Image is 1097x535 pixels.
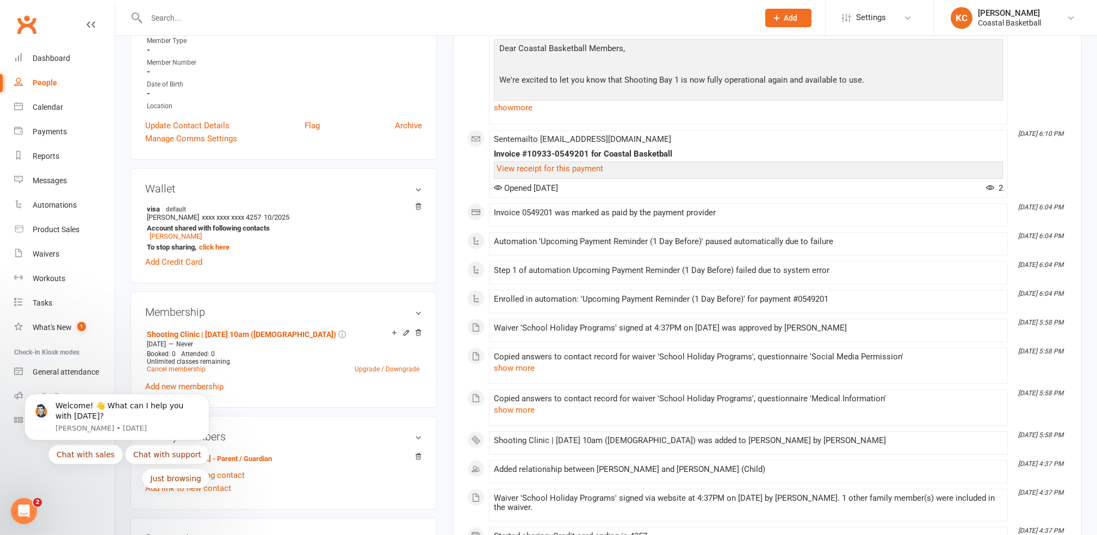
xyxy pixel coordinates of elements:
div: Copied answers to contact record for waiver 'School Holiday Programs', questionnaire 'Medical Inf... [494,394,1003,403]
div: Waiver 'School Holiday Programs' signed at 4:37PM on [DATE] was approved by [PERSON_NAME] [494,324,1003,333]
div: Automation 'Upcoming Payment Reminder (1 Day Before)' paused automatically due to failure [494,237,1003,246]
h3: Wallet [145,183,422,195]
div: Waivers [33,250,59,258]
div: Messages [33,176,67,185]
a: General attendance kiosk mode [14,360,115,384]
a: click here [199,243,230,251]
span: xxxx xxxx xxxx 4257 [202,213,261,221]
a: [PERSON_NAME] [150,232,202,240]
div: Location [147,101,422,111]
span: Add [784,14,798,22]
h3: Membership [145,306,422,318]
i: [DATE] 4:37 PM [1018,489,1063,496]
a: Automations [14,193,115,217]
i: [DATE] 6:04 PM [1018,261,1063,269]
a: People [14,71,115,95]
a: Upgrade / Downgrade [355,365,419,373]
span: 1 [77,322,86,331]
div: Step 1 of automation Upcoming Payment Reminder (1 Day Before) failed due to system error [494,266,1003,275]
button: Add [765,9,811,27]
i: [DATE] 5:58 PM [1018,347,1063,355]
div: Reports [33,152,59,160]
div: What's New [33,323,72,332]
div: People [33,78,57,87]
div: Date of Birth [147,79,422,90]
a: Messages [14,169,115,193]
div: Member Number [147,58,422,68]
a: Manage Comms Settings [145,132,237,145]
a: Payments [14,120,115,144]
span: Attended: 0 [181,350,215,358]
a: Tasks [14,291,115,315]
i: [DATE] 4:37 PM [1018,460,1063,468]
span: Opened [DATE] [494,183,558,193]
span: Sent email to [EMAIL_ADDRESS][DOMAIN_NAME] [494,134,671,144]
div: Dashboard [33,54,70,63]
div: Copied answers to contact record for waiver 'School Holiday Programs', questionnaire 'Social Medi... [494,352,1003,362]
div: Invoice #10933-0549201 for Coastal Basketball [494,150,1003,159]
span: Booked: 0 [147,350,176,358]
strong: visa [147,204,417,213]
span: Settings [856,5,886,30]
a: Product Sales [14,217,115,242]
a: Waivers [14,242,115,266]
i: [DATE] 6:04 PM [1018,203,1063,211]
i: [DATE] 5:58 PM [1018,389,1063,397]
a: What's New1 [14,315,115,340]
a: Flag [305,119,320,132]
strong: Account shared with following contacts [147,224,417,232]
div: Workouts [33,274,65,283]
a: Add Credit Card [145,256,202,269]
a: Reports [14,144,115,169]
button: show more [494,403,535,416]
h3: Family Members [145,431,422,443]
div: KC [951,7,972,29]
a: show more [494,100,1003,115]
strong: - [147,45,422,55]
span: 2 [33,498,42,507]
div: Payments [33,127,67,136]
div: Enrolled in automation: 'Upcoming Payment Reminder (1 Day Before)' for payment #0549201 [494,295,1003,304]
div: Product Sales [33,225,79,234]
div: Shooting Clinic | [DATE] 10am ([DEMOGRAPHIC_DATA]) was added to [PERSON_NAME] by [PERSON_NAME] [494,436,1003,445]
iframe: Intercom live chat [11,498,37,524]
span: 10/2025 [264,213,289,221]
span: 2 [986,183,1003,193]
i: [DATE] 6:10 PM [1018,130,1063,138]
strong: - [147,89,422,98]
a: View receipt for this payment [497,164,603,173]
a: Clubworx [13,11,40,38]
div: Added relationship between [PERSON_NAME] and [PERSON_NAME] (Child) [494,465,1003,474]
div: Member Type [147,36,422,46]
i: [DATE] 6:04 PM [1018,290,1063,297]
li: [PERSON_NAME] [145,203,422,253]
button: show more [494,362,535,375]
span: default [163,204,189,213]
a: Update Contact Details [145,119,230,132]
span: Never [176,340,193,348]
a: Workouts [14,266,115,291]
i: [DATE] 4:37 PM [1018,527,1063,534]
div: Calendar [33,103,63,111]
a: Dashboard [14,46,115,71]
div: Coastal Basketball [978,18,1041,28]
div: Tasks [33,298,52,307]
div: General attendance [33,368,99,376]
a: Cancel membership [147,365,206,373]
input: Search... [144,10,752,26]
a: Calendar [14,95,115,120]
i: [DATE] 5:58 PM [1018,319,1063,326]
div: Waiver 'School Holiday Programs' signed via website at 4:37PM on [DATE] by [PERSON_NAME]. 1 other... [494,494,1003,512]
strong: To stop sharing, [147,243,417,251]
p: Dear Coastal Basketball Members, [497,42,1000,58]
div: Automations [33,201,77,209]
i: [DATE] 6:04 PM [1018,232,1063,240]
span: [DATE] [147,340,166,348]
